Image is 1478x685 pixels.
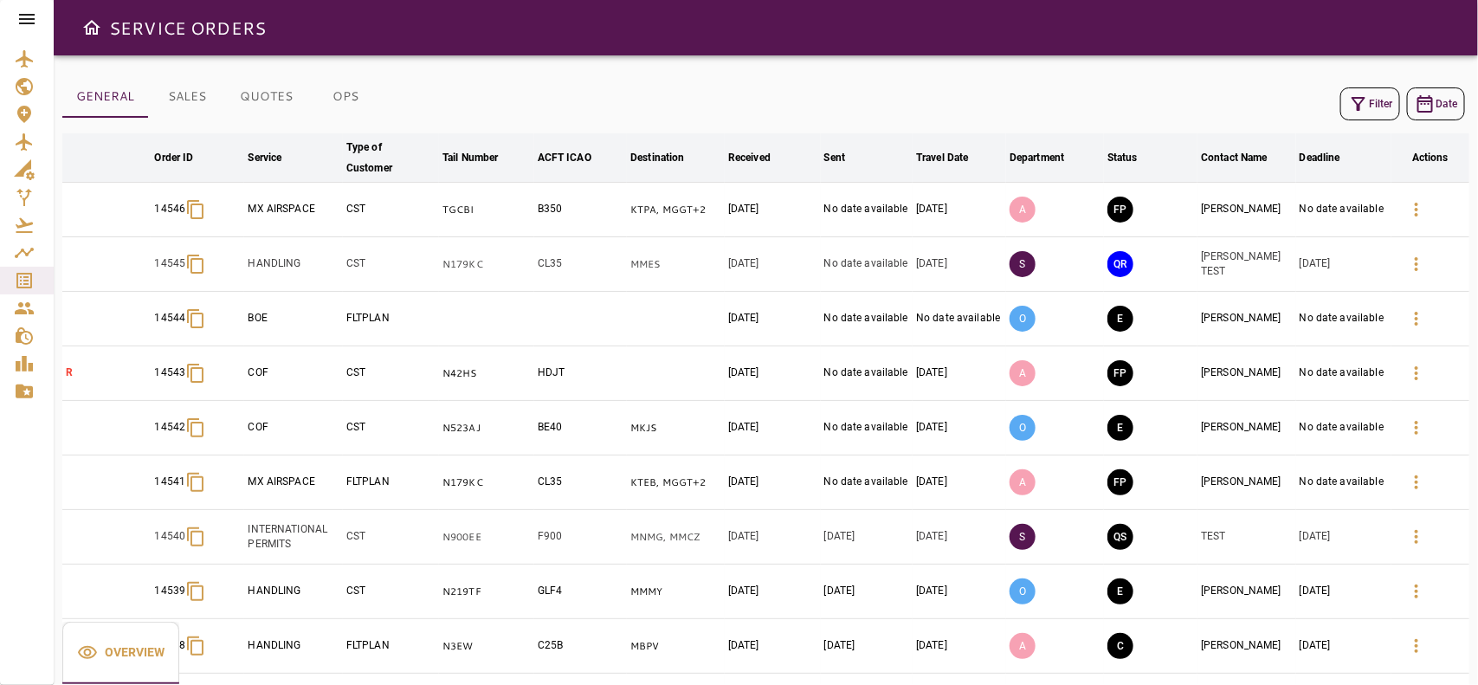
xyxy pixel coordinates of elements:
div: Service [248,147,281,168]
td: [PERSON_NAME] [1197,565,1296,619]
td: No date available [821,456,913,510]
p: N523AJ [442,421,531,436]
p: 14541 [154,475,185,489]
div: ACFT ICAO [538,147,591,168]
td: CL35 [534,237,628,292]
div: Received [728,147,771,168]
td: [PERSON_NAME] [1197,619,1296,674]
button: QUOTES [226,76,307,118]
td: CST [343,510,439,565]
td: [DATE] [1296,237,1391,292]
td: FLTPLAN [343,292,439,346]
div: basic tabs example [62,622,179,684]
p: A [1010,197,1036,223]
span: Deadline [1300,147,1363,168]
td: INTERNATIONAL PERMITS [244,510,342,565]
td: BOE [244,292,342,346]
td: No date available [913,292,1006,346]
td: HANDLING [244,619,342,674]
p: KTEB, MGGT, KTEB, MGGT [630,475,721,490]
p: N179KC [442,257,531,272]
p: 14539 [154,584,185,598]
span: Service [248,147,304,168]
button: Details [1396,571,1437,612]
td: BE40 [534,401,628,456]
td: [DATE] [913,619,1006,674]
td: [DATE] [913,510,1006,565]
button: QUOTE SENT [1107,524,1133,550]
span: Tail Number [442,147,520,168]
p: R [66,365,147,380]
td: CST [343,183,439,237]
p: N42HS [442,366,531,381]
p: 14542 [154,420,185,435]
span: ACFT ICAO [538,147,614,168]
span: Travel Date [916,147,991,168]
td: [DATE] [1296,619,1391,674]
p: 14544 [154,311,185,326]
td: [DATE] [725,346,821,401]
td: [DATE] [725,456,821,510]
p: MMMY [630,585,721,599]
button: EXECUTION [1107,306,1133,332]
button: SALES [148,76,226,118]
td: CL35 [534,456,628,510]
td: No date available [1296,183,1391,237]
td: B350 [534,183,628,237]
td: CST [343,401,439,456]
td: [DATE] [725,565,821,619]
td: [PERSON_NAME] [1197,346,1296,401]
td: COF [244,346,342,401]
button: Overview [62,622,179,684]
button: FINAL PREPARATION [1107,360,1133,386]
td: [DATE] [725,237,821,292]
td: No date available [821,183,913,237]
td: [DATE] [913,401,1006,456]
td: [DATE] [821,510,913,565]
div: Deadline [1300,147,1340,168]
td: HDJT [534,346,628,401]
button: Details [1396,407,1437,449]
button: Details [1396,189,1437,230]
p: S [1010,524,1036,550]
td: [PERSON_NAME] [1197,292,1296,346]
span: Status [1107,147,1160,168]
td: FLTPLAN [343,456,439,510]
td: [DATE] [913,183,1006,237]
h6: SERVICE ORDERS [109,14,266,42]
button: EXECUTION [1107,415,1133,441]
td: CST [343,565,439,619]
p: A [1010,469,1036,495]
td: [DATE] [821,619,913,674]
td: MX AIRSPACE [244,456,342,510]
td: MX AIRSPACE [244,183,342,237]
button: Details [1396,625,1437,667]
td: [DATE] [913,237,1006,292]
button: FINAL PREPARATION [1107,197,1133,223]
p: A [1010,360,1036,386]
td: No date available [1296,401,1391,456]
td: [DATE] [725,401,821,456]
div: Sent [824,147,846,168]
button: FINAL PREPARATION [1107,469,1133,495]
td: HANDLING [244,565,342,619]
p: S [1010,251,1036,277]
button: Date [1407,87,1465,120]
span: Department [1010,147,1087,168]
td: COF [244,401,342,456]
td: No date available [1296,456,1391,510]
td: No date available [1296,346,1391,401]
button: Details [1396,352,1437,394]
button: Open drawer [74,10,109,45]
p: MKJS [630,421,721,436]
td: [DATE] [913,565,1006,619]
p: O [1010,578,1036,604]
td: HANDLING [244,237,342,292]
td: CST [343,237,439,292]
td: FLTPLAN [343,619,439,674]
button: CLOSED [1107,633,1133,659]
p: O [1010,415,1036,441]
button: QUOTE REQUESTED [1107,251,1133,277]
td: [DATE] [913,346,1006,401]
p: KTPA, MGGT, KTMB, KLRD [630,203,721,217]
